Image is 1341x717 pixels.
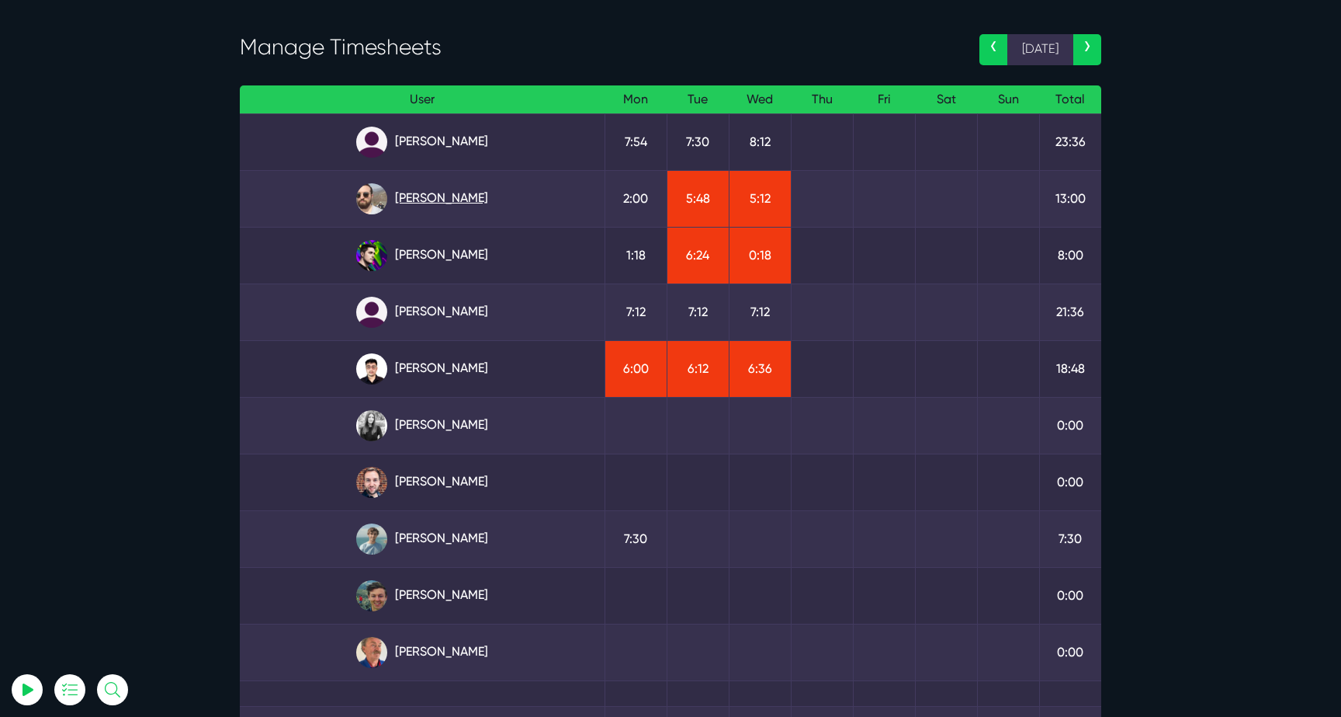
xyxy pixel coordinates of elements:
a: [PERSON_NAME] [252,467,592,498]
td: 7:12 [667,284,729,340]
td: 7:30 [667,113,729,170]
td: 18:48 [1039,340,1101,397]
img: default_qrqg0b.png [356,127,387,158]
a: [PERSON_NAME] [252,580,592,611]
a: › [1073,34,1101,65]
th: Mon [605,85,667,114]
td: 23:36 [1039,113,1101,170]
img: ublsy46zpoyz6muduycb.jpg [356,183,387,214]
td: 7:54 [605,113,667,170]
td: 6:36 [729,340,791,397]
a: [PERSON_NAME] [252,524,592,555]
img: tfogtqcjwjterk6idyiu.jpg [356,467,387,498]
td: 5:48 [667,170,729,227]
td: 8:00 [1039,227,1101,284]
th: Fri [853,85,915,114]
a: [PERSON_NAME] [252,297,592,328]
td: 7:30 [1039,510,1101,567]
td: 7:12 [729,284,791,340]
td: 6:24 [667,227,729,284]
td: 8:12 [729,113,791,170]
img: rxuxidhawjjb44sgel4e.png [356,240,387,271]
a: [PERSON_NAME] [252,410,592,441]
th: Sat [915,85,977,114]
th: Tue [667,85,729,114]
img: canx5m3pdzrsbjzqsess.jpg [356,637,387,668]
td: 6:12 [667,340,729,397]
td: 7:12 [605,284,667,340]
span: [DATE] [1007,34,1073,65]
td: 21:36 [1039,284,1101,340]
td: 2:00 [605,170,667,227]
td: 5:12 [729,170,791,227]
th: User [240,85,605,114]
img: default_qrqg0b.png [356,297,387,328]
a: [PERSON_NAME] [252,353,592,385]
a: ‹ [979,34,1007,65]
td: 6:00 [605,340,667,397]
th: Sun [977,85,1039,114]
button: Log In [50,274,221,307]
a: [PERSON_NAME] [252,637,592,668]
td: 0:00 [1039,397,1101,454]
td: 1:18 [605,227,667,284]
td: 13:00 [1039,170,1101,227]
h3: Manage Timesheets [240,34,956,61]
th: Total [1039,85,1101,114]
td: 0:00 [1039,567,1101,624]
img: xv1kmavyemxtguplm5ir.png [356,353,387,385]
td: 7:30 [605,510,667,567]
img: tkl4csrki1nqjgf0pb1z.png [356,524,387,555]
td: 0:00 [1039,624,1101,680]
img: rgqpcqpgtbr9fmz9rxmm.jpg [356,410,387,441]
input: Email [50,183,221,217]
a: [PERSON_NAME] [252,127,592,158]
img: esb8jb8dmrsykbqurfoz.jpg [356,580,387,611]
td: 0:00 [1039,454,1101,510]
th: Wed [729,85,791,114]
a: [PERSON_NAME] [252,240,592,271]
a: [PERSON_NAME] [252,183,592,214]
td: 0:18 [729,227,791,284]
th: Thu [791,85,853,114]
